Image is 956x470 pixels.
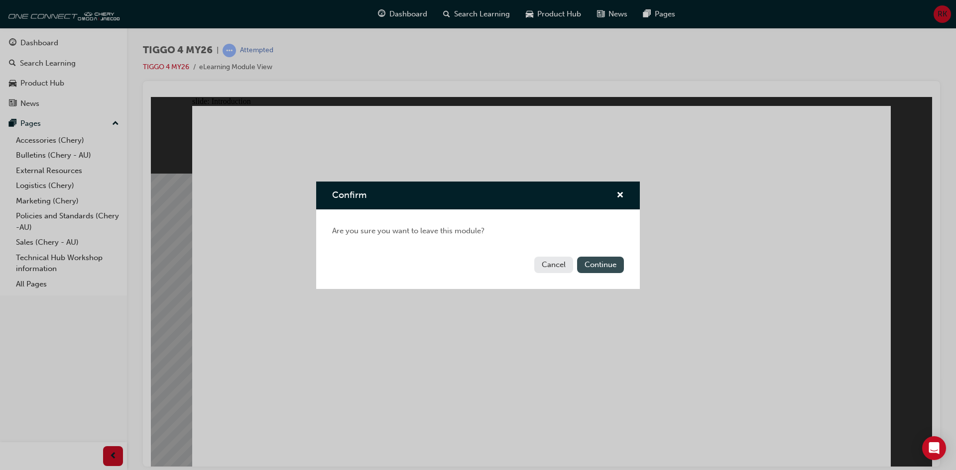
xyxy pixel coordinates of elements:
span: cross-icon [616,191,624,200]
button: Continue [577,257,624,273]
button: cross-icon [616,189,624,202]
div: Open Intercom Messenger [922,436,946,460]
div: Confirm [316,182,640,289]
span: Confirm [332,189,366,200]
div: Are you sure you want to leave this module? [316,209,640,253]
button: Cancel [534,257,573,273]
